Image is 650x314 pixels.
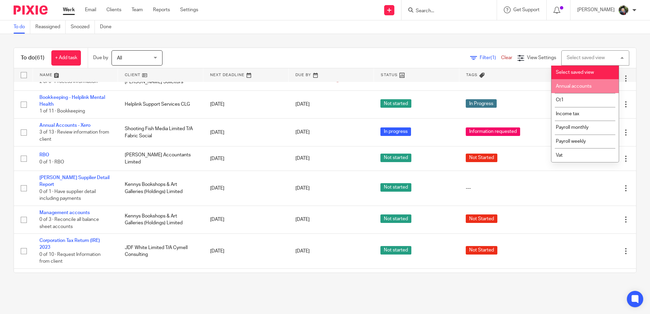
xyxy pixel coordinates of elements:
[380,246,411,255] span: Not started
[118,119,203,146] td: Shooting Fish Media Limited T/A Fabric Social
[380,214,411,223] span: Not started
[39,153,49,157] a: RBO
[85,6,96,13] a: Email
[295,186,310,191] span: [DATE]
[39,95,105,107] a: Bookkeeping - Helplink Mental Health
[117,56,122,60] span: All
[556,98,564,102] span: Ct1
[295,102,310,107] span: [DATE]
[203,119,289,146] td: [DATE]
[39,210,90,215] a: Management accounts
[39,189,96,201] span: 0 of 1 · Have supplier detail including payments
[556,111,579,116] span: Income tax
[39,252,101,264] span: 0 of 10 · Request Information from client
[39,217,99,229] span: 0 of 3 · Reconcile all balance sheet accounts
[153,6,170,13] a: Reports
[466,127,520,136] span: Information requested
[203,268,289,293] td: [DATE]
[118,268,203,293] td: Kennys Bookshops & Art Galleries Limited
[295,156,310,161] span: [DATE]
[501,55,512,60] a: Clear
[51,50,81,66] a: + Add task
[466,185,544,192] div: ---
[203,90,289,118] td: [DATE]
[118,234,203,269] td: JDF White Limited T/A Cymell Consulting
[527,55,556,60] span: View Settings
[71,20,95,34] a: Snoozed
[118,206,203,233] td: Kennys Bookshops & Art Galleries (Holdings) Limited
[513,7,540,12] span: Get Support
[466,214,497,223] span: Not Started
[466,154,497,162] span: Not Started
[556,70,594,75] span: Select saved view
[203,146,289,171] td: [DATE]
[491,55,496,60] span: (1)
[466,99,497,108] span: In Progress
[577,6,615,13] p: [PERSON_NAME]
[203,234,289,269] td: [DATE]
[39,160,64,164] span: 0 of 1 · RBO
[14,5,48,15] img: Pixie
[556,84,592,89] span: Annual accounts
[380,154,411,162] span: Not started
[39,238,100,250] a: Corporation Tax Return (IRE) 2023
[35,55,45,60] span: (61)
[35,20,66,34] a: Reassigned
[380,127,411,136] span: In progress
[556,139,586,144] span: Payroll weekly
[556,125,588,130] span: Payroll monthly
[380,183,411,192] span: Not started
[203,171,289,206] td: [DATE]
[39,80,98,84] span: 2 of 9 · Process information
[295,130,310,135] span: [DATE]
[466,246,497,255] span: Not Started
[380,99,411,108] span: Not started
[180,6,198,13] a: Settings
[295,249,310,254] span: [DATE]
[556,153,563,158] span: Vat
[93,54,108,61] p: Due by
[415,8,476,14] input: Search
[118,171,203,206] td: Kennys Bookshops & Art Galleries (Holdings) Limited
[480,55,501,60] span: Filter
[39,130,109,142] span: 3 of 13 · Review information from client
[21,54,45,62] h1: To do
[567,55,605,60] div: Select saved view
[39,123,90,128] a: Annual Accounts - Xero
[295,217,310,222] span: [DATE]
[39,109,85,114] span: 1 of 11 · Bookkeeping
[106,6,121,13] a: Clients
[14,20,30,34] a: To do
[618,5,629,16] img: Jade.jpeg
[118,90,203,118] td: Helplink Support Services CLG
[132,6,143,13] a: Team
[100,20,117,34] a: Done
[118,146,203,171] td: [PERSON_NAME] Accountants Limited
[39,175,109,187] a: [PERSON_NAME] Supplier Detail Report
[63,6,75,13] a: Work
[203,206,289,233] td: [DATE]
[466,73,478,77] span: Tags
